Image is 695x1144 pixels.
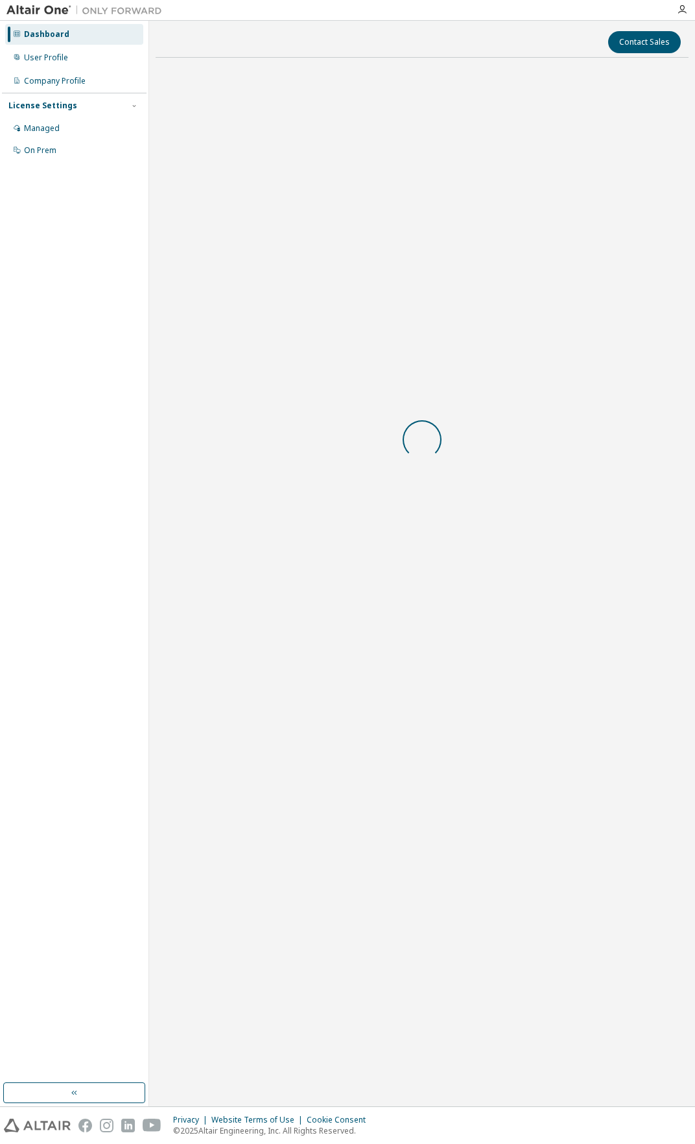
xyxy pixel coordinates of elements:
[24,53,68,63] div: User Profile
[211,1115,307,1125] div: Website Terms of Use
[24,76,86,86] div: Company Profile
[78,1119,92,1132] img: facebook.svg
[24,123,60,134] div: Managed
[4,1119,71,1132] img: altair_logo.svg
[173,1115,211,1125] div: Privacy
[24,29,69,40] div: Dashboard
[100,1119,113,1132] img: instagram.svg
[143,1119,161,1132] img: youtube.svg
[608,31,681,53] button: Contact Sales
[24,145,56,156] div: On Prem
[307,1115,373,1125] div: Cookie Consent
[121,1119,135,1132] img: linkedin.svg
[6,4,169,17] img: Altair One
[8,101,77,111] div: License Settings
[173,1125,373,1136] p: © 2025 Altair Engineering, Inc. All Rights Reserved.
